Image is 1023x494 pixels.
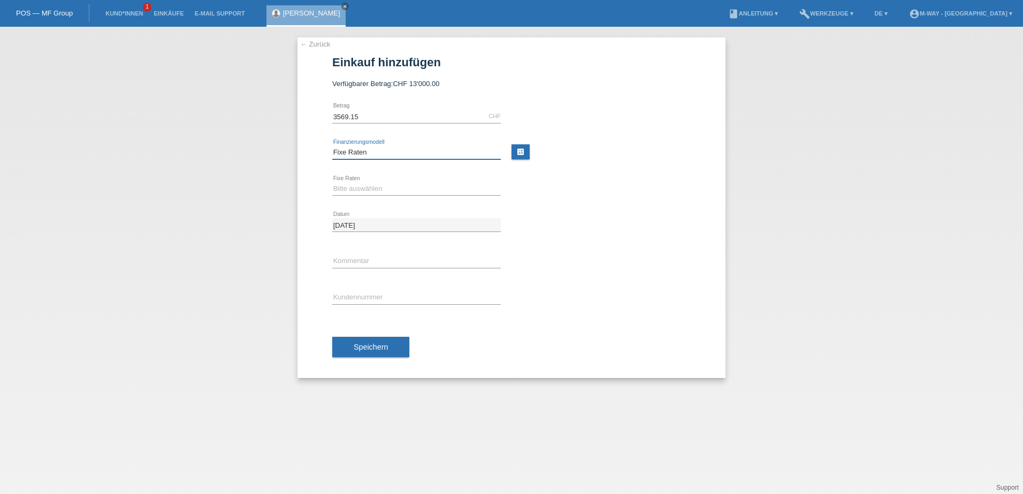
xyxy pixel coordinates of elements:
button: Speichern [332,337,409,357]
a: Kund*innen [100,10,148,17]
a: Einkäufe [148,10,189,17]
a: close [341,3,349,10]
a: [PERSON_NAME] [283,9,340,17]
a: DE ▾ [869,10,893,17]
a: E-Mail Support [189,10,250,17]
a: POS — MF Group [16,9,73,17]
i: build [799,9,810,19]
a: bookAnleitung ▾ [723,10,783,17]
span: Speichern [354,343,388,351]
i: close [342,4,348,9]
a: account_circlem-way - [GEOGRAPHIC_DATA] ▾ [904,10,1018,17]
i: calculate [516,148,525,156]
i: book [728,9,739,19]
div: CHF [488,113,501,119]
div: Verfügbarer Betrag: [332,80,691,88]
i: account_circle [909,9,920,19]
a: Support [996,484,1019,491]
span: 1 [143,3,151,12]
span: CHF 13'000.00 [393,80,439,88]
a: buildWerkzeuge ▾ [794,10,859,17]
a: calculate [511,144,530,159]
a: ← Zurück [300,40,330,48]
h1: Einkauf hinzufügen [332,56,691,69]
